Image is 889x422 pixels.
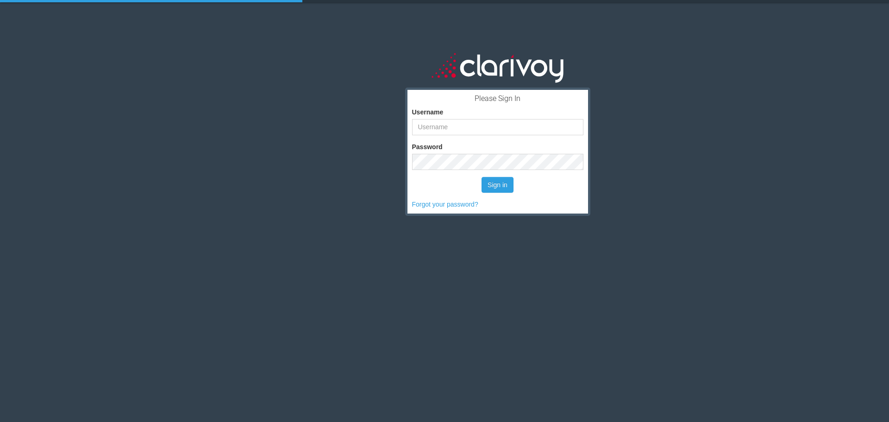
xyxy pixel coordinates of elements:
button: Sign in [482,177,513,193]
label: Username [412,107,444,117]
h3: Please Sign In [412,94,583,103]
a: Forgot your password? [412,201,478,208]
img: clarivoy_whitetext_transbg.svg [432,51,563,84]
label: Password [412,142,443,151]
input: Username [412,119,583,135]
